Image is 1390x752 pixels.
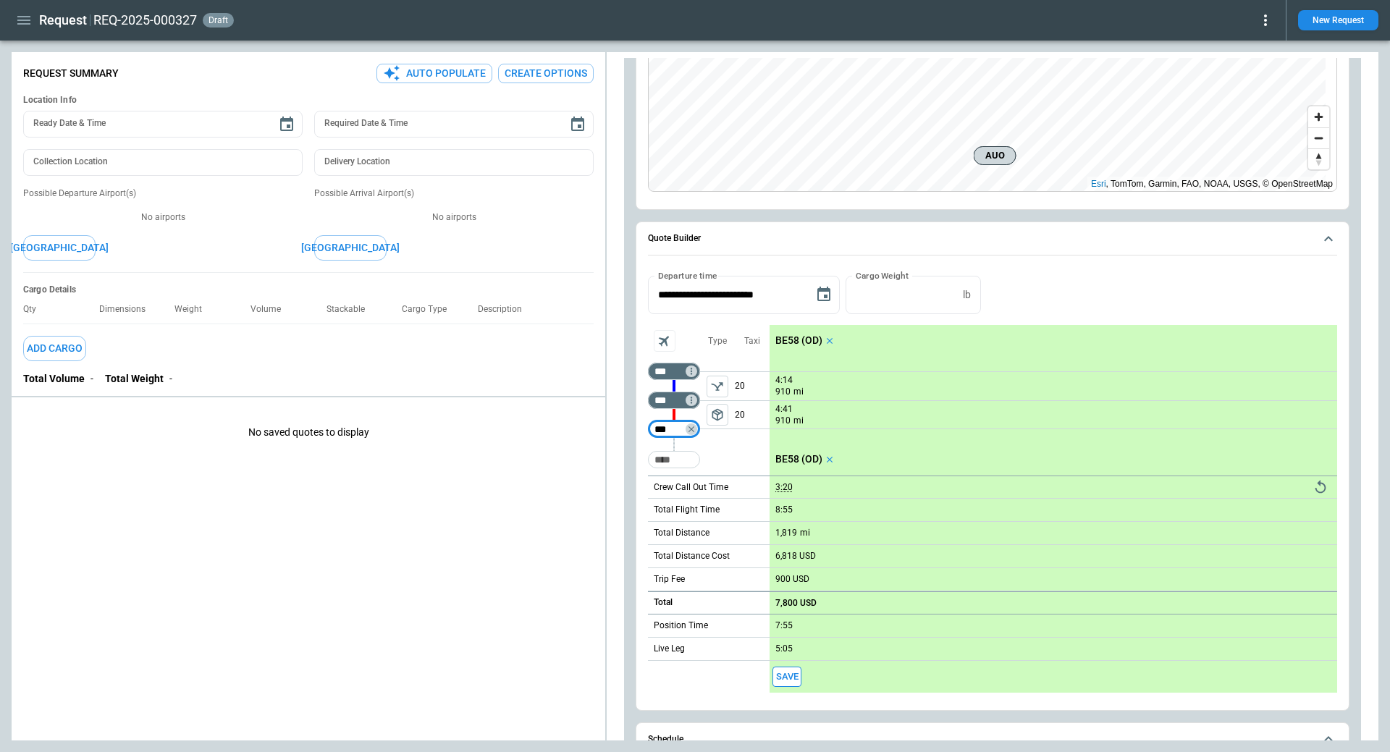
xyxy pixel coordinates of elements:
[654,504,720,516] p: Total Flight Time
[1091,177,1333,191] div: , TomTom, Garmin, FAO, NOAA, USGS, © OpenStreetMap
[793,415,804,427] p: mi
[772,667,801,688] button: Save
[174,304,214,315] p: Weight
[23,336,86,361] button: Add Cargo
[648,234,701,243] h6: Quote Builder
[775,620,793,631] p: 7:55
[654,330,675,352] span: Aircraft selection
[707,404,728,426] button: left aligned
[775,504,793,515] p: 8:55
[744,335,760,347] p: Taxi
[648,392,700,409] div: Not found
[654,598,673,607] h6: Total
[654,573,685,586] p: Trip Fee
[105,373,164,385] p: Total Weight
[654,550,730,562] p: Total Distance Cost
[775,453,822,465] p: BE58 (OD)
[654,527,709,539] p: Total Distance
[314,187,594,200] p: Possible Arrival Airport(s)
[775,415,791,427] p: 910
[12,403,605,462] p: No saved quotes to display
[775,598,817,609] p: 7,800 USD
[648,363,700,380] div: Not found
[99,304,157,315] p: Dimensions
[23,211,303,224] p: No airports
[775,375,793,386] p: 4:14
[708,335,727,347] p: Type
[93,12,197,29] h2: REQ-2025-000327
[23,187,303,200] p: Possible Departure Airport(s)
[775,386,791,398] p: 910
[39,12,87,29] h1: Request
[648,451,700,468] div: Too short
[1308,106,1329,127] button: Zoom in
[206,15,231,25] span: draft
[402,304,458,315] p: Cargo Type
[654,620,708,632] p: Position Time
[648,222,1337,255] button: Quote Builder
[735,372,770,400] p: 20
[710,407,725,422] span: package_2
[775,574,809,585] p: 900 USD
[1308,148,1329,169] button: Reset bearing to north
[272,110,301,139] button: Choose date
[90,373,93,385] p: -
[775,404,793,415] p: 4:41
[707,376,728,397] button: left aligned
[707,404,728,426] span: Type of sector
[658,269,717,282] label: Departure time
[1308,127,1329,148] button: Zoom out
[1298,10,1378,30] button: New Request
[23,235,96,261] button: [GEOGRAPHIC_DATA]
[775,551,816,562] p: 6,818 USD
[735,401,770,428] p: 20
[648,276,1337,693] div: Quote Builder
[775,643,793,654] p: 5:05
[809,280,838,309] button: Choose date, selected date is Oct 15, 2025
[654,643,685,655] p: Live Leg
[648,735,683,744] h6: Schedule
[793,386,804,398] p: mi
[654,481,728,494] p: Crew Call Out Time
[980,148,1010,163] span: AUO
[1091,179,1106,189] a: Esri
[376,64,492,83] button: Auto Populate
[23,67,119,80] p: Request Summary
[775,482,793,493] p: 3:20
[800,527,810,539] p: mi
[648,421,700,438] div: Not found
[856,269,909,282] label: Cargo Weight
[770,325,1337,693] div: scrollable content
[314,211,594,224] p: No airports
[1310,476,1331,498] button: Reset
[707,376,728,397] span: Type of sector
[23,95,594,106] h6: Location Info
[169,373,172,385] p: -
[23,284,594,295] h6: Cargo Details
[775,334,822,347] p: BE58 (OD)
[478,304,534,315] p: Description
[23,304,48,315] p: Qty
[498,64,594,83] button: Create Options
[775,528,797,538] p: 1,819
[250,304,292,315] p: Volume
[23,373,85,385] p: Total Volume
[563,110,592,139] button: Choose date
[327,304,376,315] p: Stackable
[772,667,801,688] span: Save this aircraft quote and copy details to clipboard
[314,235,387,261] button: [GEOGRAPHIC_DATA]
[963,289,971,301] p: lb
